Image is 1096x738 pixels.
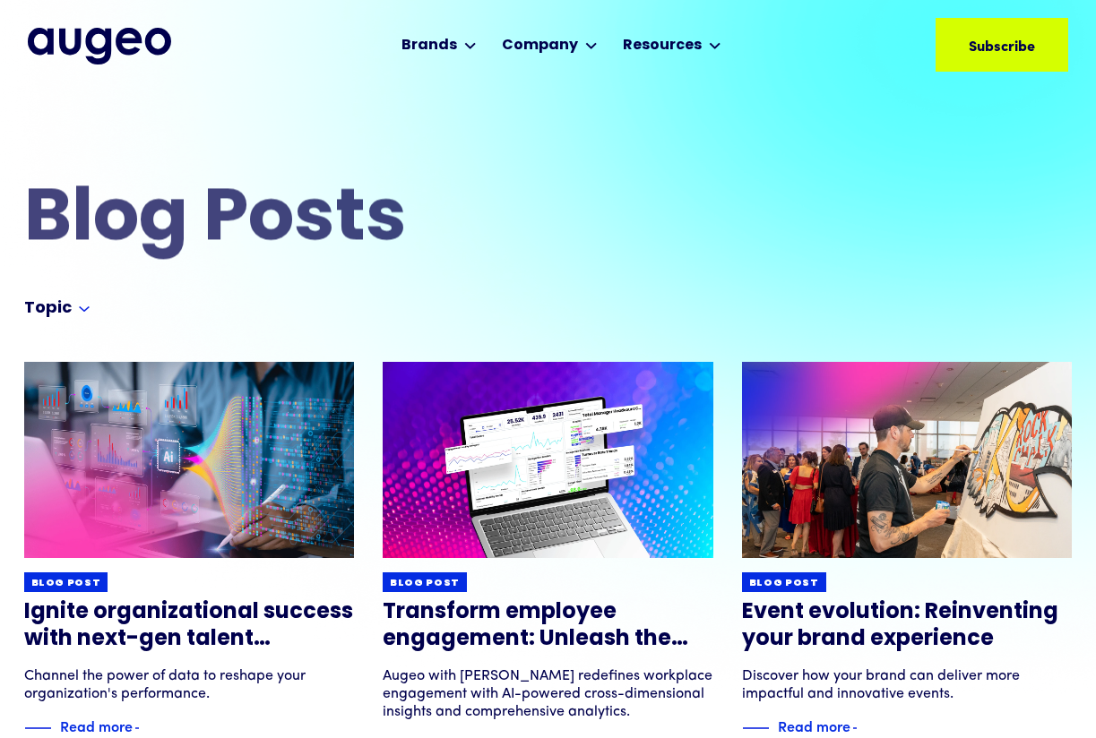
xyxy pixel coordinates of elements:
[24,184,1073,257] h2: Blog Posts
[502,35,578,56] div: Company
[390,577,460,590] div: Blog post
[742,667,1073,703] div: Discover how your brand can deliver more impactful and innovative events.
[24,599,355,653] h3: Ignite organizational success with next-gen talent optimization
[383,667,713,721] div: Augeo with [PERSON_NAME] redefines workplace engagement with AI-powered cross-dimensional insight...
[401,35,457,56] div: Brands
[28,28,171,64] img: Augeo's full logo in midnight blue.
[24,298,72,320] div: Topic
[936,18,1068,72] a: Subscribe
[749,577,819,590] div: Blog post
[60,715,133,736] div: Read more
[28,28,171,64] a: home
[742,599,1073,653] h3: Event evolution: Reinventing your brand experience
[623,35,702,56] div: Resources
[79,306,90,313] img: Arrow symbol in bright blue pointing down to indicate an expanded section.
[383,599,713,653] h3: Transform employee engagement: Unleash the power of next-gen insights
[24,667,355,703] div: Channel the power of data to reshape your organization's performance.
[778,715,850,736] div: Read more
[31,577,101,590] div: Blog post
